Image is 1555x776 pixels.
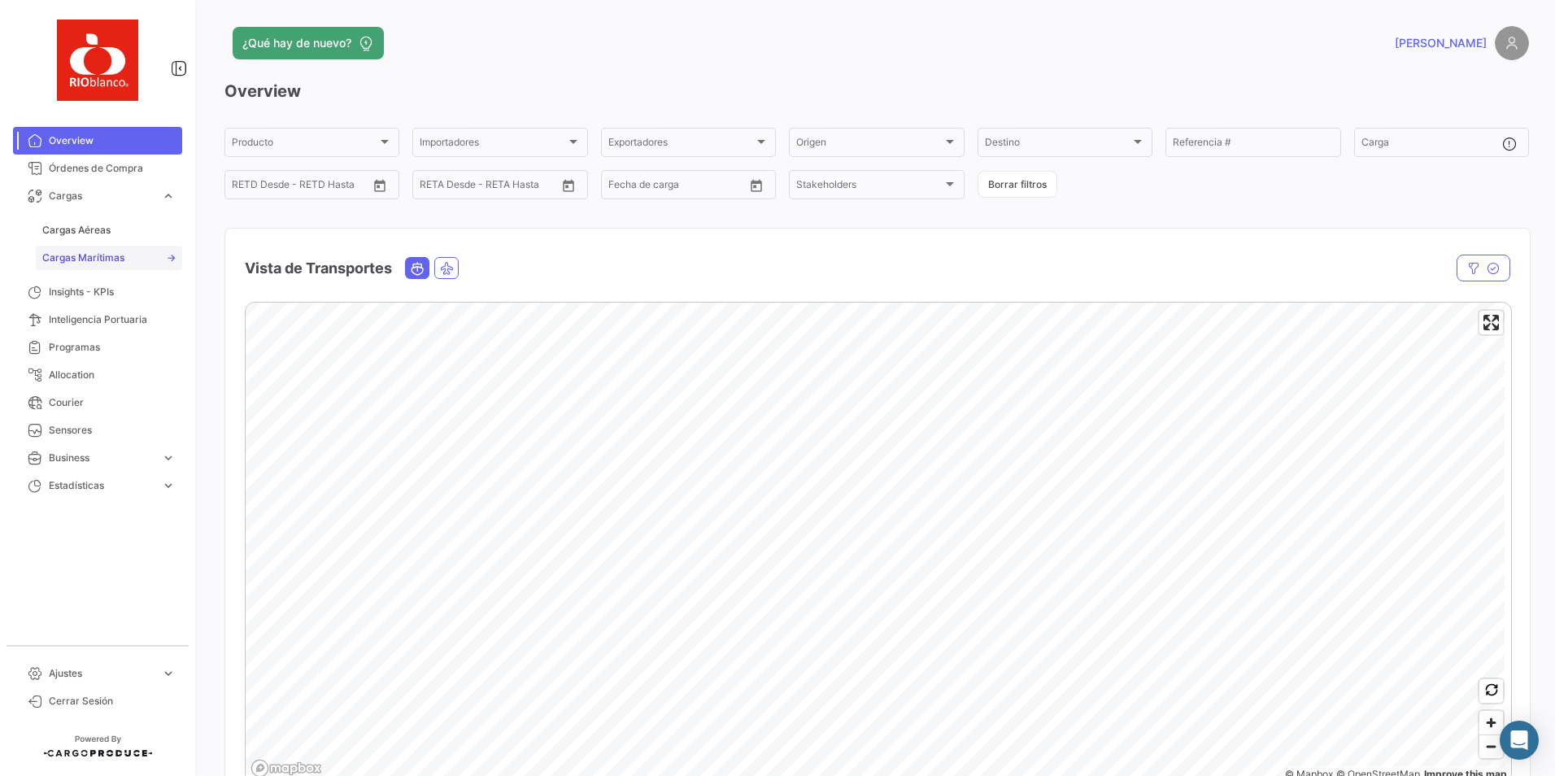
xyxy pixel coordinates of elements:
img: rio_blanco.jpg [57,20,138,101]
span: Cargas Marítimas [42,251,124,265]
a: Cargas Marítimas [36,246,182,270]
button: Zoom in [1479,711,1503,735]
div: Abrir Intercom Messenger [1500,721,1539,760]
span: Exportadores [608,139,754,150]
a: Overview [13,127,182,155]
span: Destino [985,139,1130,150]
a: Insights - KPIs [13,278,182,306]
input: Hasta [272,181,338,193]
h4: Vista de Transportes [245,257,392,280]
span: Inteligencia Portuaria [49,312,176,327]
span: Producto [232,139,377,150]
button: Open calendar [556,173,581,198]
span: Cargas [49,189,155,203]
input: Desde [608,181,638,193]
button: Zoom out [1479,735,1503,758]
span: Zoom out [1479,735,1503,758]
span: Cargas Aéreas [42,223,111,238]
a: Inteligencia Portuaria [13,306,182,334]
span: expand_more [161,666,176,681]
span: Business [49,451,155,465]
a: Órdenes de Compra [13,155,182,182]
span: Sensores [49,423,176,438]
button: ¿Qué hay de nuevo? [233,27,384,59]
span: Programas [49,340,176,355]
span: Importadores [420,139,565,150]
button: Open calendar [368,173,392,198]
span: Overview [49,133,176,148]
span: Estadísticas [49,478,155,493]
span: Origen [796,139,942,150]
a: Courier [13,389,182,416]
span: Ajustes [49,666,155,681]
span: Allocation [49,368,176,382]
span: [PERSON_NAME] [1395,35,1487,51]
h3: Overview [224,80,1529,102]
span: Courier [49,395,176,410]
button: Air [435,258,458,278]
input: Hasta [460,181,525,193]
span: Stakeholders [796,181,942,193]
img: placeholder-user.png [1495,26,1529,60]
span: expand_more [161,478,176,493]
a: Programas [13,334,182,361]
span: expand_more [161,189,176,203]
span: Insights - KPIs [49,285,176,299]
a: Sensores [13,416,182,444]
span: expand_more [161,451,176,465]
input: Desde [232,181,261,193]
button: Borrar filtros [978,171,1057,198]
input: Hasta [649,181,714,193]
span: Cerrar Sesión [49,694,176,708]
input: Desde [420,181,449,193]
span: Órdenes de Compra [49,161,176,176]
button: Open calendar [744,173,769,198]
button: Ocean [406,258,429,278]
a: Allocation [13,361,182,389]
button: Enter fullscreen [1479,311,1503,334]
span: ¿Qué hay de nuevo? [242,35,351,51]
a: Cargas Aéreas [36,218,182,242]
